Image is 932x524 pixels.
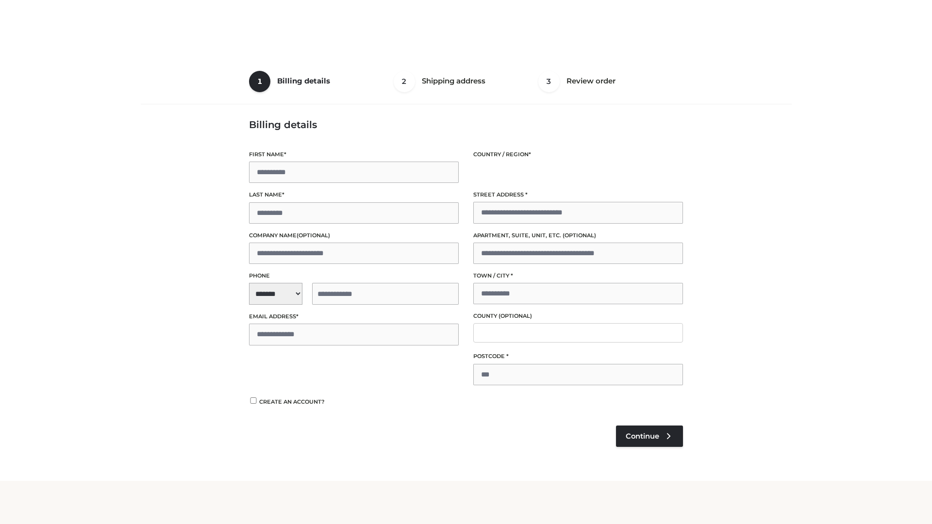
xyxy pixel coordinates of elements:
[626,432,659,441] span: Continue
[249,271,459,280] label: Phone
[473,231,683,240] label: Apartment, suite, unit, etc.
[563,232,596,239] span: (optional)
[249,119,683,131] h3: Billing details
[473,150,683,159] label: Country / Region
[473,311,683,321] label: County
[616,426,683,447] a: Continue
[473,190,683,199] label: Street address
[249,312,459,321] label: Email address
[473,271,683,280] label: Town / City
[249,190,459,199] label: Last name
[259,398,325,405] span: Create an account?
[473,352,683,361] label: Postcode
[249,231,459,240] label: Company name
[249,397,258,404] input: Create an account?
[249,150,459,159] label: First name
[499,312,532,319] span: (optional)
[297,232,330,239] span: (optional)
